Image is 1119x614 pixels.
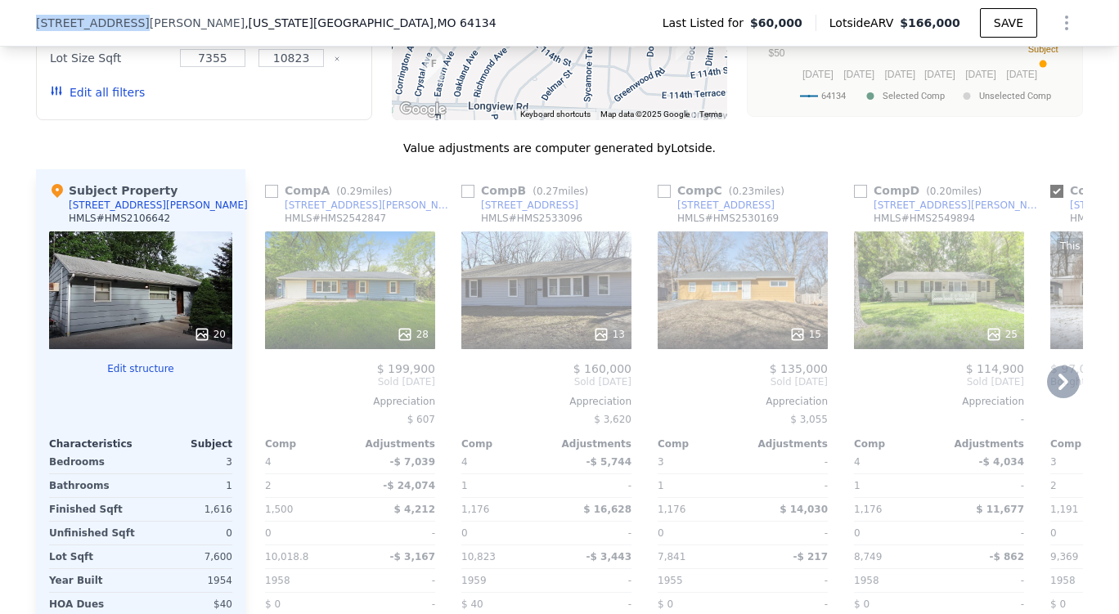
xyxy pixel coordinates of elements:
[265,569,347,592] div: 1958
[49,450,137,473] div: Bedrooms
[883,91,945,101] text: Selected Comp
[979,456,1024,468] span: -$ 4,034
[699,110,722,119] a: Terms (opens in new tab)
[722,186,791,197] span: ( miles)
[780,504,828,515] span: $ 14,030
[194,326,226,343] div: 20
[874,212,975,225] div: HMLS # HMS2549894
[930,186,952,197] span: 0.20
[461,437,546,450] div: Comp
[658,395,828,408] div: Appreciation
[144,569,232,592] div: 1954
[461,527,468,539] span: 0
[942,474,1024,497] div: -
[265,375,435,388] span: Sold [DATE]
[396,99,450,120] a: Open this area in Google Maps (opens a new window)
[481,199,578,212] div: [STREET_ADDRESS]
[750,15,802,31] span: $60,000
[144,545,232,568] div: 7,600
[854,437,939,450] div: Comp
[594,414,631,425] span: $ 3,620
[50,47,170,69] div: Lot Size Sqft
[537,186,559,197] span: 0.27
[677,199,775,212] div: [STREET_ADDRESS]
[854,527,861,539] span: 0
[550,569,631,592] div: -
[50,84,145,101] button: Edit all filters
[586,551,631,562] span: -$ 3,443
[939,437,1024,450] div: Adjustments
[821,91,846,101] text: 64134
[658,456,664,468] span: 3
[481,212,582,225] div: HMLS # HMS2533096
[36,140,1083,156] div: Value adjustments are computer generated by Lotside .
[989,551,1024,562] span: -$ 862
[802,69,834,80] text: [DATE]
[942,522,1024,545] div: -
[69,199,248,212] div: [STREET_ADDRESS][PERSON_NAME]
[1050,598,1066,610] span: $ 0
[658,527,664,539] span: 0
[461,199,578,212] a: [STREET_ADDRESS]
[265,474,347,497] div: 2
[144,450,232,473] div: 3
[1028,44,1058,54] text: Subject
[396,99,450,120] img: Google
[1050,456,1057,468] span: 3
[790,414,828,425] span: $ 3,055
[141,437,232,450] div: Subject
[600,110,690,119] span: Map data ©2025 Google
[407,414,435,425] span: $ 607
[461,375,631,388] span: Sold [DATE]
[546,437,631,450] div: Adjustments
[979,91,1051,101] text: Unselected Comp
[573,362,631,375] span: $ 160,000
[265,551,308,562] span: 10,018.8
[980,8,1037,38] button: SAVE
[1050,551,1078,562] span: 9,369
[49,182,178,199] div: Subject Property
[658,504,685,515] span: 1,176
[265,182,398,199] div: Comp A
[49,522,137,545] div: Unfinished Sqft
[658,551,685,562] span: 7,841
[658,437,743,450] div: Comp
[669,27,700,68] div: 11316 Booth Ave
[658,199,775,212] a: [STREET_ADDRESS]
[49,437,141,450] div: Characteristics
[353,522,435,545] div: -
[461,474,543,497] div: 1
[593,326,625,343] div: 13
[390,551,435,562] span: -$ 3,167
[265,456,272,468] span: 4
[397,326,429,343] div: 28
[550,522,631,545] div: -
[1050,504,1078,515] span: 1,191
[461,598,483,610] span: $ 40
[144,498,232,521] div: 1,616
[520,109,591,120] button: Keyboard shortcuts
[285,212,386,225] div: HMLS # HMS2542847
[658,569,739,592] div: 1955
[854,199,1044,212] a: [STREET_ADDRESS][PERSON_NAME]
[854,551,882,562] span: 8,749
[663,15,750,31] span: Last Listed for
[658,375,828,388] span: Sold [DATE]
[69,212,170,225] div: HMLS # HMS2106642
[265,199,455,212] a: [STREET_ADDRESS][PERSON_NAME]
[1050,527,1057,539] span: 0
[377,362,435,375] span: $ 199,900
[265,395,435,408] div: Appreciation
[353,569,435,592] div: -
[583,504,631,515] span: $ 16,628
[340,186,362,197] span: 0.29
[658,182,791,199] div: Comp C
[924,69,955,80] text: [DATE]
[843,69,874,80] text: [DATE]
[658,598,673,610] span: $ 0
[461,569,543,592] div: 1959
[418,49,449,90] div: 11408 Eastern Ave
[986,326,1018,343] div: 25
[746,450,828,473] div: -
[49,498,137,521] div: Finished Sqft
